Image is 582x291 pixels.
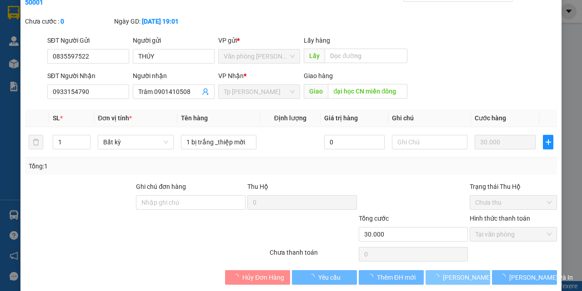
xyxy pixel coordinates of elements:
[224,49,295,63] span: Văn phòng Phan Thiết
[475,114,506,122] span: Cước hàng
[98,114,132,122] span: Đơn vị tính
[388,109,471,127] th: Ghi chú
[475,135,536,149] input: 0
[292,270,357,285] button: Yêu cầu
[114,16,201,26] div: Ngày GD:
[53,114,60,122] span: SL
[304,84,328,99] span: Giao
[443,272,516,282] span: [PERSON_NAME] thay đổi
[328,84,407,99] input: Dọc đường
[47,71,129,81] div: SĐT Người Nhận
[218,72,244,79] span: VP Nhận
[202,88,209,95] span: user-add
[304,49,325,63] span: Lấy
[274,114,306,122] span: Định lượng
[133,71,215,81] div: Người nhận
[433,274,443,280] span: loading
[470,215,530,222] label: Hình thức thanh toán
[47,35,129,45] div: SĐT Người Gửi
[304,37,330,44] span: Lấy hàng
[325,49,407,63] input: Dọc đường
[232,274,242,280] span: loading
[142,18,179,25] b: [DATE] 19:01
[492,270,557,285] button: [PERSON_NAME] và In
[11,59,51,101] b: [PERSON_NAME]
[181,114,208,122] span: Tên hàng
[475,196,552,209] span: Chưa thu
[377,272,416,282] span: Thêm ĐH mới
[324,114,358,122] span: Giá trị hàng
[181,135,256,149] input: VD: Bàn, Ghế
[470,182,557,192] div: Trạng thái Thu Hộ
[247,183,268,190] span: Thu Hộ
[392,135,467,149] input: Ghi Chú
[133,35,215,45] div: Người gửi
[60,18,64,25] b: 0
[475,227,552,241] span: Tại văn phòng
[103,135,168,149] span: Bất kỳ
[218,35,300,45] div: VP gửi
[426,270,491,285] button: [PERSON_NAME] thay đổi
[99,11,120,33] img: logo.jpg
[225,270,290,285] button: Hủy Đơn Hàng
[29,135,43,149] button: delete
[224,85,295,99] span: Tp Hồ Chí Minh
[76,35,125,42] b: [DOMAIN_NAME]
[269,247,358,263] div: Chưa thanh toán
[304,72,333,79] span: Giao hàng
[25,16,112,26] div: Chưa cước :
[359,270,424,285] button: Thêm ĐH mới
[359,215,389,222] span: Tổng cước
[543,135,553,149] button: plus
[308,274,318,280] span: loading
[242,272,284,282] span: Hủy Đơn Hàng
[509,272,573,282] span: [PERSON_NAME] và In
[29,161,226,171] div: Tổng: 1
[499,274,509,280] span: loading
[136,195,246,210] input: Ghi chú đơn hàng
[318,272,341,282] span: Yêu cầu
[367,274,377,280] span: loading
[76,43,125,54] li: (c) 2017
[56,13,90,56] b: Gửi khách hàng
[543,138,553,146] span: plus
[136,183,186,190] label: Ghi chú đơn hàng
